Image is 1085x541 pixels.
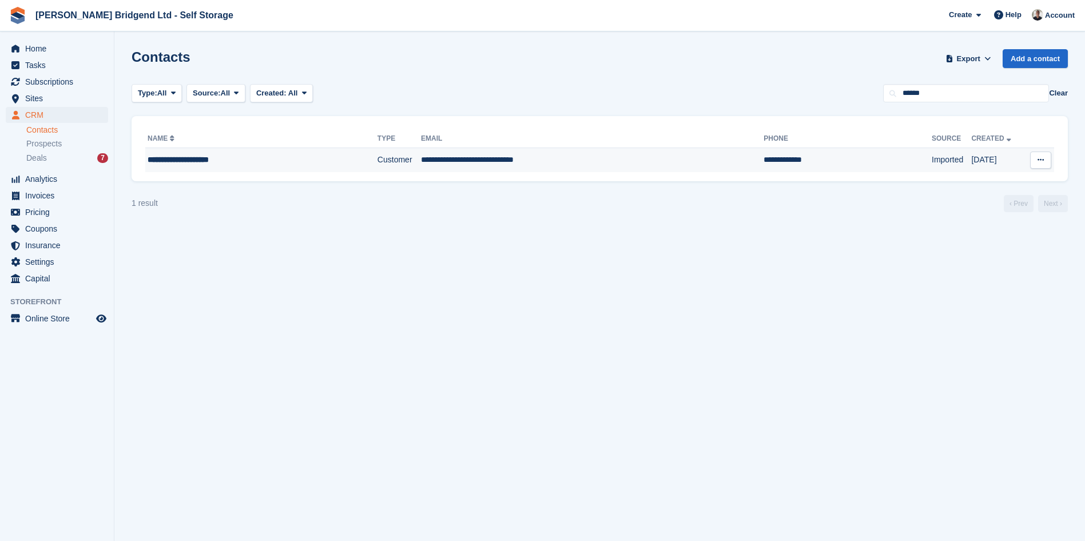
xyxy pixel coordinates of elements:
[25,204,94,220] span: Pricing
[1038,195,1068,212] a: Next
[26,152,108,164] a: Deals 7
[132,197,158,209] div: 1 result
[1032,9,1043,21] img: Rhys Jones
[6,41,108,57] a: menu
[97,153,108,163] div: 7
[132,49,190,65] h1: Contacts
[971,134,1013,142] a: Created
[6,204,108,220] a: menu
[256,89,287,97] span: Created:
[26,138,62,149] span: Prospects
[25,41,94,57] span: Home
[221,87,230,99] span: All
[421,130,764,148] th: Email
[26,138,108,150] a: Prospects
[132,84,182,103] button: Type: All
[377,148,421,172] td: Customer
[6,270,108,287] a: menu
[6,254,108,270] a: menu
[288,89,298,97] span: All
[25,237,94,253] span: Insurance
[1001,195,1070,212] nav: Page
[1049,87,1068,99] button: Clear
[25,171,94,187] span: Analytics
[6,171,108,187] a: menu
[943,49,993,68] button: Export
[138,87,157,99] span: Type:
[6,311,108,327] a: menu
[1004,195,1034,212] a: Previous
[186,84,245,103] button: Source: All
[6,107,108,123] a: menu
[9,7,26,24] img: stora-icon-8386f47178a22dfd0bd8f6a31ec36ba5ce8667c1dd55bd0f319d3a0aa187defe.svg
[6,74,108,90] a: menu
[764,130,932,148] th: Phone
[193,87,220,99] span: Source:
[1045,10,1075,21] span: Account
[94,312,108,325] a: Preview store
[25,57,94,73] span: Tasks
[932,130,971,148] th: Source
[10,296,114,308] span: Storefront
[6,57,108,73] a: menu
[6,90,108,106] a: menu
[25,107,94,123] span: CRM
[26,153,47,164] span: Deals
[31,6,238,25] a: [PERSON_NAME] Bridgend Ltd - Self Storage
[25,254,94,270] span: Settings
[26,125,108,136] a: Contacts
[957,53,980,65] span: Export
[6,188,108,204] a: menu
[250,84,313,103] button: Created: All
[25,311,94,327] span: Online Store
[949,9,972,21] span: Create
[25,74,94,90] span: Subscriptions
[6,237,108,253] a: menu
[932,148,971,172] td: Imported
[1003,49,1068,68] a: Add a contact
[25,270,94,287] span: Capital
[157,87,167,99] span: All
[971,148,1024,172] td: [DATE]
[25,221,94,237] span: Coupons
[25,188,94,204] span: Invoices
[148,134,177,142] a: Name
[6,221,108,237] a: menu
[377,130,421,148] th: Type
[1005,9,1022,21] span: Help
[25,90,94,106] span: Sites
